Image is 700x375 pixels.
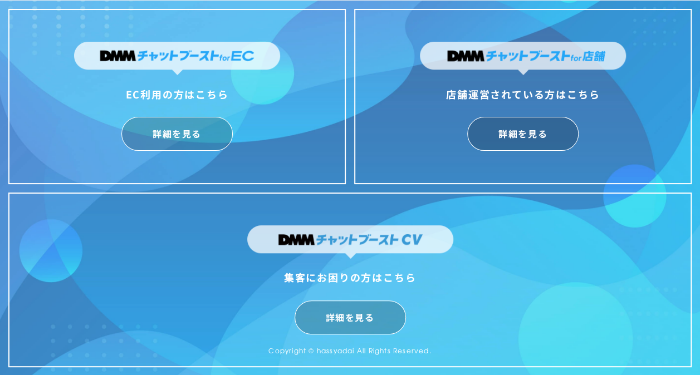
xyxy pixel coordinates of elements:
div: 店舗運営されている方はこちら [420,85,626,103]
a: 詳細を見る [121,117,233,151]
a: 詳細を見る [295,300,406,334]
img: DMMチャットブーストforEC [74,42,280,75]
div: EC利用の方はこちら [74,85,280,103]
small: Copyright © hassyadai All Rights Reserved. [268,346,431,356]
a: 詳細を見る [467,117,579,151]
img: DMMチャットブーストCV [247,225,453,259]
div: 集客にお困りの方はこちら [247,268,453,286]
img: DMMチャットブーストfor店舗 [420,42,626,75]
